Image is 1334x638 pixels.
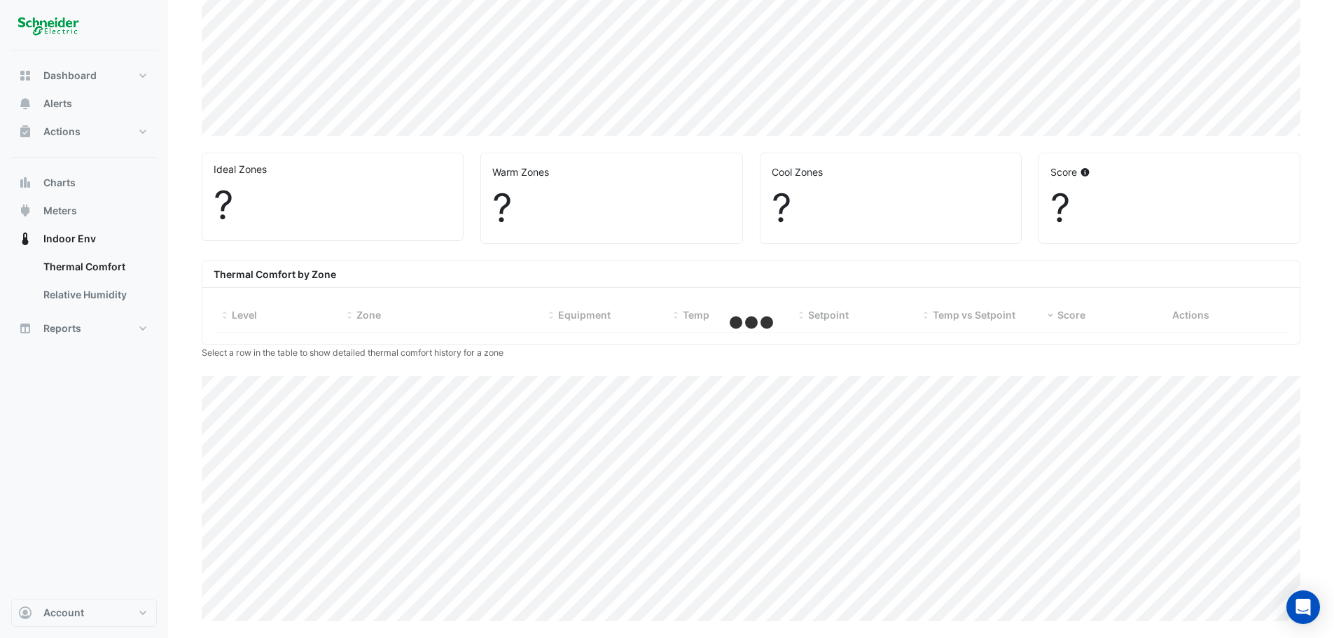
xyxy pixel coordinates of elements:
span: Alerts [43,97,72,111]
small: Select a row in the table to show detailed thermal comfort history for a zone [202,347,503,358]
span: Actions [1172,309,1209,321]
app-icon: Meters [18,204,32,218]
div: ? [1050,185,1288,232]
button: Indoor Env [11,225,157,253]
div: Indoor Env [11,253,157,314]
div: Warm Zones [492,165,730,179]
div: ? [214,182,452,229]
span: Actions [43,125,81,139]
a: Thermal Comfort [32,253,157,281]
span: Zone [356,309,381,321]
span: Temp vs Setpoint [933,309,1015,321]
b: Thermal Comfort by Zone [214,268,336,280]
app-icon: Indoor Env [18,232,32,246]
span: Equipment [558,309,611,321]
app-icon: Actions [18,125,32,139]
app-icon: Reports [18,321,32,335]
button: Charts [11,169,157,197]
button: Reports [11,314,157,342]
div: Ideal Zones [214,162,452,176]
button: Alerts [11,90,157,118]
div: Cool Zones [772,165,1010,179]
span: Temp [683,309,709,321]
span: Indoor Env [43,232,96,246]
app-icon: Dashboard [18,69,32,83]
div: Score [1050,165,1288,179]
a: Relative Humidity [32,281,157,309]
button: Meters [11,197,157,225]
span: Dashboard [43,69,97,83]
button: Dashboard [11,62,157,90]
app-icon: Charts [18,176,32,190]
img: Company Logo [17,11,80,39]
span: Meters [43,204,77,218]
span: Charts [43,176,76,190]
app-icon: Alerts [18,97,32,111]
button: Account [11,599,157,627]
span: Score [1057,309,1085,321]
span: Account [43,606,84,620]
span: Reports [43,321,81,335]
div: Open Intercom Messenger [1286,590,1320,624]
button: Actions [11,118,157,146]
span: Setpoint [808,309,849,321]
div: ? [772,185,1010,232]
div: ? [492,185,730,232]
span: Level [232,309,257,321]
